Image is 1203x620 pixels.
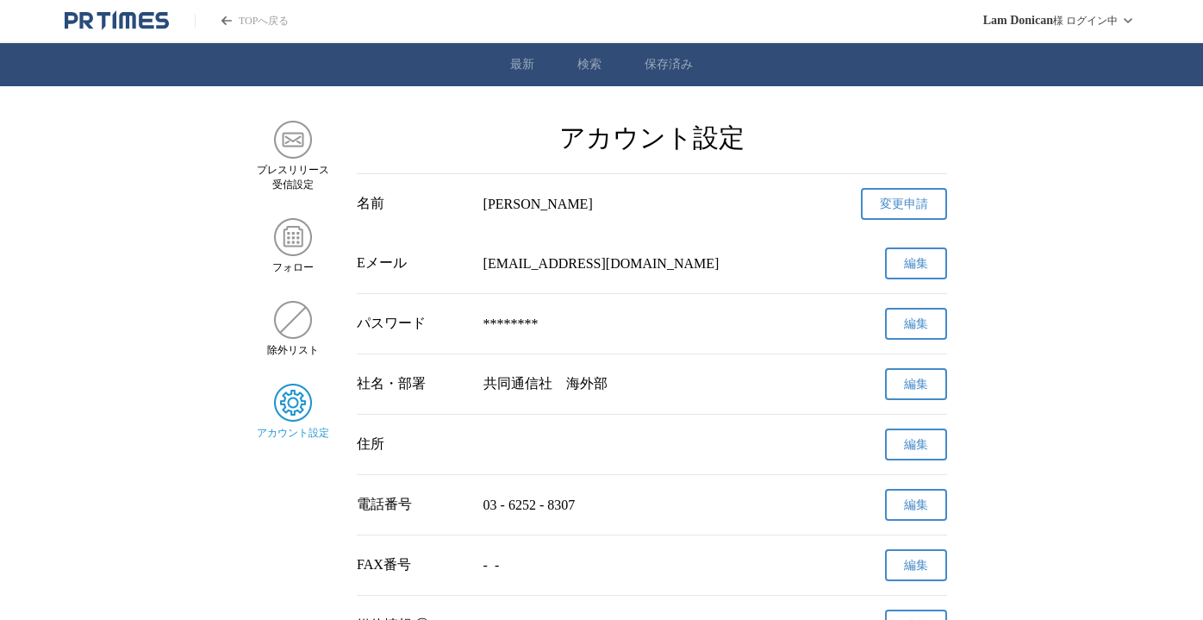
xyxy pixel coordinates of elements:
[904,558,928,573] span: 編集
[904,256,928,272] span: 編集
[483,375,821,393] p: 共同通信社 海外部
[577,57,601,72] a: 検索
[483,256,821,272] p: [EMAIL_ADDRESS][DOMAIN_NAME]
[861,188,947,220] a: 変更申請
[885,368,947,400] button: 編集
[272,260,314,275] span: フォロー
[274,384,312,422] img: アカウント設定
[885,247,947,279] button: 編集
[510,57,534,72] a: 最新
[357,496,470,514] div: 電話番号
[983,14,1053,28] span: Lam Donican
[256,121,329,192] a: プレスリリース 受信設定プレスリリース 受信設定
[885,429,947,460] button: 編集
[256,301,329,358] a: 除外リスト除外リスト
[904,498,928,513] span: 編集
[274,121,312,159] img: プレスリリース 受信設定
[256,384,329,441] a: アカウント設定アカウント設定
[904,437,928,453] span: 編集
[357,556,470,574] div: FAX番号
[904,377,928,392] span: 編集
[195,14,289,28] a: PR TIMESのトップページはこちら
[65,10,169,31] a: PR TIMESのトップページはこちら
[645,57,693,72] a: 保存済み
[357,375,470,393] div: 社名・部署
[267,343,319,358] span: 除外リスト
[483,498,821,513] p: 03 - 6252 - 8307
[257,426,329,441] span: アカウント設定
[357,121,947,156] h2: アカウント設定
[483,197,821,212] div: [PERSON_NAME]
[257,163,329,192] span: プレスリリース 受信設定
[357,254,470,272] div: Eメール
[357,195,470,213] div: 名前
[357,315,470,333] div: パスワード
[357,435,470,454] div: 住所
[483,558,821,573] p: - -
[904,316,928,332] span: 編集
[885,489,947,521] button: 編集
[274,218,312,256] img: フォロー
[885,308,947,340] button: 編集
[885,549,947,581] button: 編集
[256,218,329,275] a: フォローフォロー
[274,301,312,339] img: 除外リスト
